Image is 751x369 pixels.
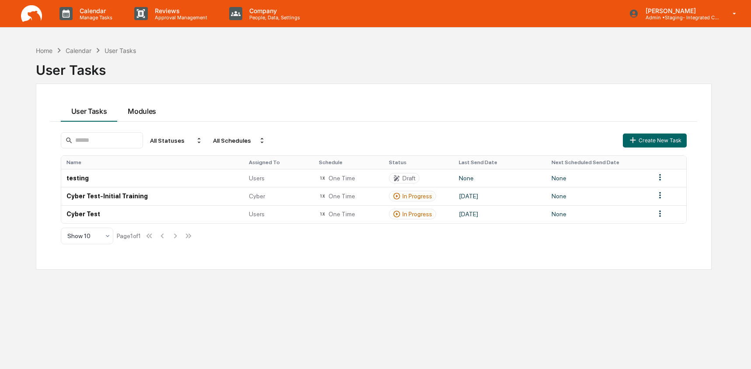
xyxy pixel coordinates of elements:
th: Schedule [314,156,384,169]
th: Name [61,156,244,169]
td: Cyber Test [61,205,244,223]
p: Admin • Staging- Integrated Compliance Advisors [639,14,720,21]
div: All Statuses [147,134,206,148]
div: In Progress [402,211,432,218]
div: Draft [402,175,416,182]
td: [DATE] [454,205,546,223]
span: Cyber [249,193,265,200]
p: Manage Tasks [73,14,117,21]
p: People, Data, Settings [242,14,304,21]
td: None [546,187,650,205]
th: Assigned To [244,156,314,169]
div: One Time [319,192,378,200]
div: One Time [319,210,378,218]
p: Approval Management [148,14,212,21]
p: Calendar [73,7,117,14]
div: User Tasks [105,47,136,54]
button: Create New Task [623,134,687,148]
td: testing [61,169,244,187]
span: Users [249,211,265,218]
div: One Time [319,174,378,182]
div: All Schedules [210,134,269,148]
td: None [546,205,650,223]
th: Status [384,156,454,169]
button: User Tasks [61,98,118,122]
img: logo [21,5,42,22]
div: In Progress [402,193,432,200]
th: Last Send Date [454,156,546,169]
td: None [454,169,546,187]
th: Next Scheduled Send Date [546,156,650,169]
div: Page 1 of 1 [117,232,141,239]
td: [DATE] [454,187,546,205]
div: Home [36,47,52,54]
td: None [546,169,650,187]
p: [PERSON_NAME] [639,7,720,14]
div: User Tasks [36,55,712,78]
td: Cyber Test-Initial Training [61,187,244,205]
div: Calendar [66,47,91,54]
p: Reviews [148,7,212,14]
button: Modules [117,98,167,122]
p: Company [242,7,304,14]
span: Users [249,175,265,182]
